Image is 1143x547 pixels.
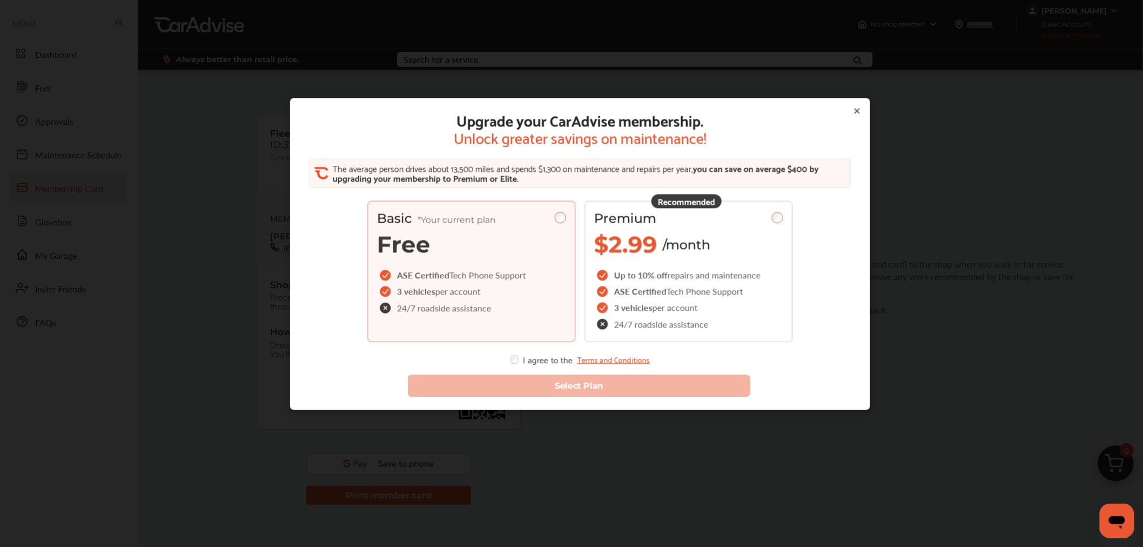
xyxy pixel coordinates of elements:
[1100,504,1134,538] iframe: Button to launch messaging window
[314,166,328,180] img: CA_CheckIcon.cf4f08d4.svg
[397,269,449,281] span: ASE Certified
[380,270,393,281] img: checkIcon.6d469ec1.svg
[397,285,435,297] span: 3 vehicles
[333,161,693,175] span: The average person drives about 13,500 miles and spends $1,300 on maintenance and repairs per year,
[597,302,610,313] img: checkIcon.6d469ec1.svg
[594,230,657,258] span: $2.99
[377,230,431,258] span: Free
[380,286,393,297] img: checkIcon.6d469ec1.svg
[435,285,481,297] span: per account
[454,111,707,128] span: Upgrade your CarAdvise membership.
[597,286,610,297] img: checkIcon.6d469ec1.svg
[651,194,722,208] div: Recommended
[333,161,819,185] span: you can save on average $400 by upgrading your membership to Premium or Elite.
[667,285,743,297] span: Tech Phone Support
[653,301,698,313] span: per account
[380,302,393,313] img: check-cross-icon.c68f34ea.svg
[663,237,710,252] span: /month
[597,270,610,281] img: checkIcon.6d469ec1.svg
[614,301,653,313] span: 3 vehicles
[418,215,496,225] span: *Your current plan
[597,318,610,330] img: check-cross-icon.c68f34ea.svg
[510,355,650,364] div: I agree to the
[449,269,526,281] span: Tech Phone Support
[454,128,707,145] span: Unlock greater savings on maintenance!
[614,320,708,329] span: 24/7 roadside assistance
[614,269,668,281] span: Up to 10% off
[377,210,496,226] span: Basic
[397,304,491,312] span: 24/7 roadside assistance
[577,355,650,364] a: Terms and Conditions
[614,285,667,297] span: ASE Certified
[594,210,656,226] span: Premium
[668,269,761,281] span: repairs and maintenance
